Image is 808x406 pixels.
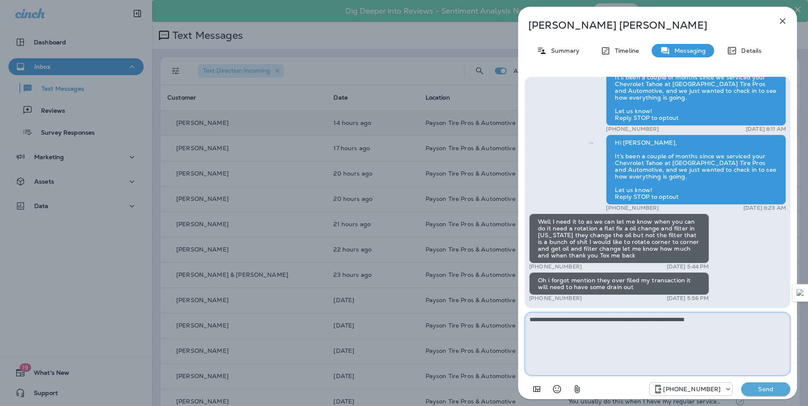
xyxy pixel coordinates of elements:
p: [PHONE_NUMBER] [606,126,659,133]
div: Oh i forgot mention they over filed my transaction it will need to have some drain out [529,272,709,295]
button: Send [741,382,790,396]
img: Detect Auto [797,289,804,297]
div: Hi [PERSON_NAME], It’s been a couple of months since we serviced your Chevrolet Tahoe at [GEOGRAP... [606,135,786,205]
p: [PHONE_NUMBER] [663,386,721,392]
div: Well I need it to as we can let me know when you can do it need a rotation a flat fix a oil chang... [529,214,709,263]
p: [DATE] 8:23 AM [743,205,786,211]
p: Details [737,47,762,54]
p: Timeline [611,47,639,54]
p: [DATE] 5:44 PM [667,263,709,270]
button: Select an emoji [549,381,565,398]
p: [PHONE_NUMBER] [529,295,582,302]
div: Hi [PERSON_NAME], It’s been a couple of months since we serviced your Chevrolet Tahoe at [GEOGRAP... [606,56,786,126]
p: [PHONE_NUMBER] [606,205,659,211]
span: Sent [589,138,593,146]
button: Add in a premade template [528,381,545,398]
p: Messaging [670,47,706,54]
p: [PERSON_NAME] [PERSON_NAME] [528,19,759,31]
div: +1 (928) 260-4498 [650,384,732,394]
p: [PHONE_NUMBER] [529,263,582,270]
p: [DATE] 8:11 AM [746,126,786,133]
p: Summary [547,47,579,54]
p: [DATE] 5:56 PM [667,295,709,302]
p: Send [748,385,783,393]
